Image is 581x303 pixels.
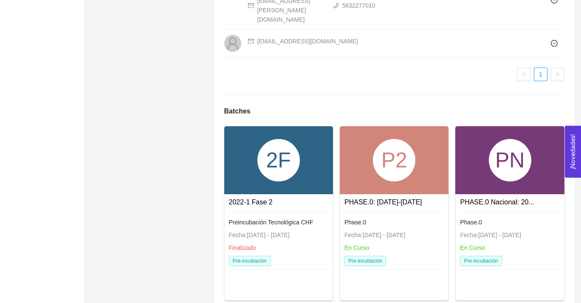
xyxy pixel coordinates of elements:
[229,244,256,251] span: Finalizado
[565,126,581,178] button: Open Feedback Widget
[257,37,358,46] div: [EMAIL_ADDRESS][DOMAIN_NAME]
[460,256,502,266] span: Pre-incubación
[547,37,561,50] button: minus-circle
[517,68,530,81] button: left
[344,256,386,266] span: Pre-incubación
[460,232,521,238] span: Fecha: [DATE] - [DATE]
[534,68,547,81] a: 1
[344,232,405,238] span: Fecha: [DATE] - [DATE]
[555,72,560,77] span: right
[226,37,240,50] span: user
[248,3,254,8] span: mail
[344,244,369,251] span: En Curso
[460,219,482,226] span: Phase.0
[229,232,290,238] span: Fecha: [DATE] - [DATE]
[551,68,564,81] li: Página siguiente
[248,38,254,44] span: mail
[373,139,415,181] div: P2
[333,3,339,8] span: phone
[224,106,251,116] h5: Batches
[521,72,526,77] span: left
[460,244,485,251] span: En Curso
[229,219,313,226] span: Preincubación Tecnológica CHF
[257,139,300,181] div: 2F
[342,1,375,10] div: 5632277010
[517,68,530,81] li: Página anterior
[551,68,564,81] button: right
[229,256,271,266] span: Pre-incubación
[548,40,561,47] span: minus-circle
[460,198,534,206] a: PHASE.0 Nacional: 20...
[229,198,273,206] a: 2022-1 Fase 2
[489,139,531,181] div: PN
[344,198,422,206] a: PHASE.0: [DATE]-[DATE]
[344,219,366,226] span: Phase.0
